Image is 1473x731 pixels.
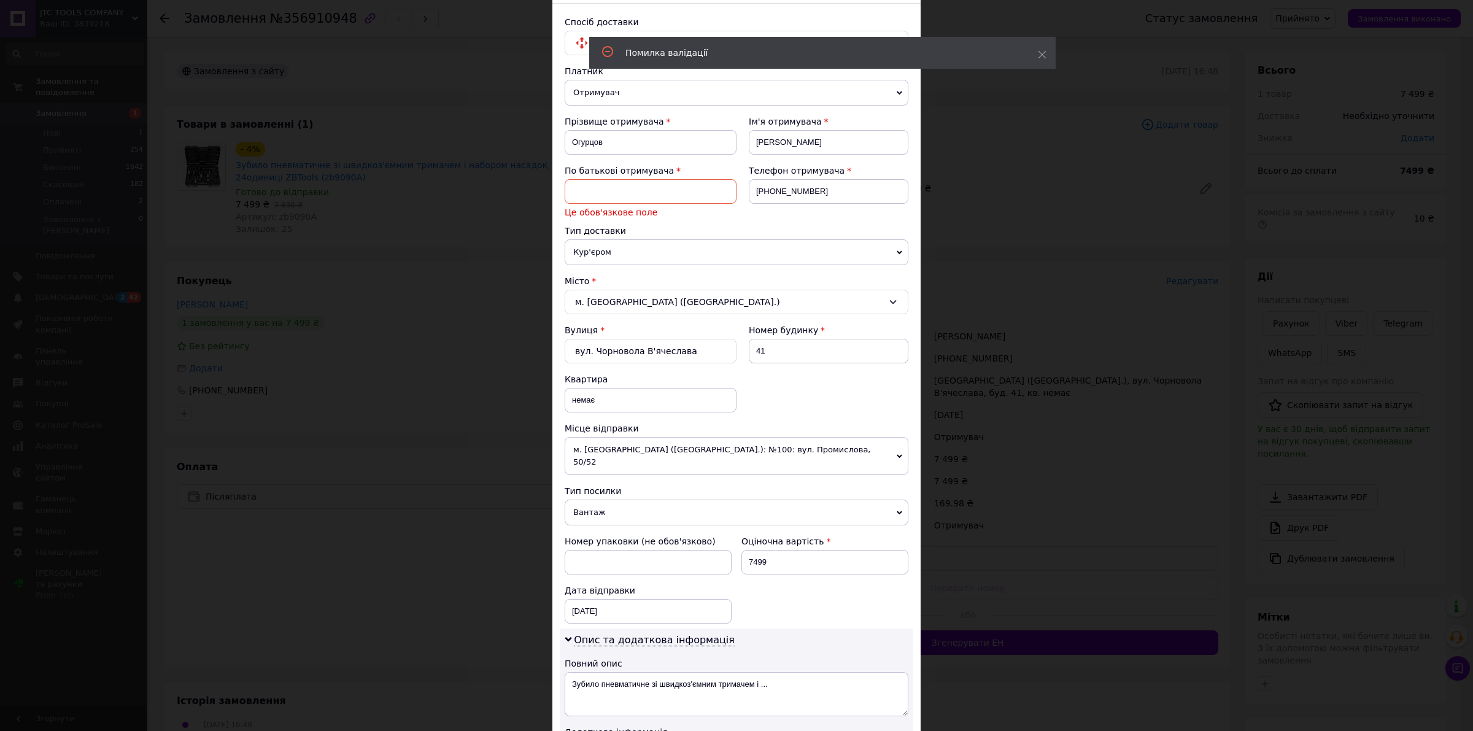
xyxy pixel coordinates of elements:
span: Прізвище отримувача [565,117,664,126]
span: Нова Пошта (платна) [593,36,883,50]
span: Тип посилки [565,486,621,496]
label: Вулиця [565,325,598,335]
div: Номер упаковки (не обов'язково) [565,535,732,547]
textarea: Зубило пневматичне зі швидкоз'ємним тримачем і ... [565,672,908,716]
span: Кур'єром [565,239,908,265]
div: Місто [565,275,908,287]
span: По батькові отримувача [565,166,674,176]
span: Це обов'язкове поле [565,206,736,219]
input: +380 [749,179,908,204]
span: Номер будинку [749,325,818,335]
span: Ім'я отримувача [749,117,822,126]
div: Повний опис [565,657,908,670]
div: Дата відправки [565,584,732,597]
div: Оціночна вартість [741,535,908,547]
div: Спосіб доставки [565,16,908,28]
span: Місце відправки [565,424,639,433]
span: м. [GEOGRAPHIC_DATA] ([GEOGRAPHIC_DATA].): №100: вул. Промислова, 50/52 [565,437,908,475]
span: Телефон отримувача [749,166,845,176]
span: Вантаж [565,500,908,525]
span: Отримувач [565,80,908,106]
span: Тип доставки [565,226,626,236]
div: м. [GEOGRAPHIC_DATA] ([GEOGRAPHIC_DATA].) [565,290,908,314]
span: Опис та додаткова інформація [574,634,735,646]
span: Квартира [565,374,608,384]
span: Платник [565,66,603,76]
div: Помилка валідації [625,47,1007,59]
